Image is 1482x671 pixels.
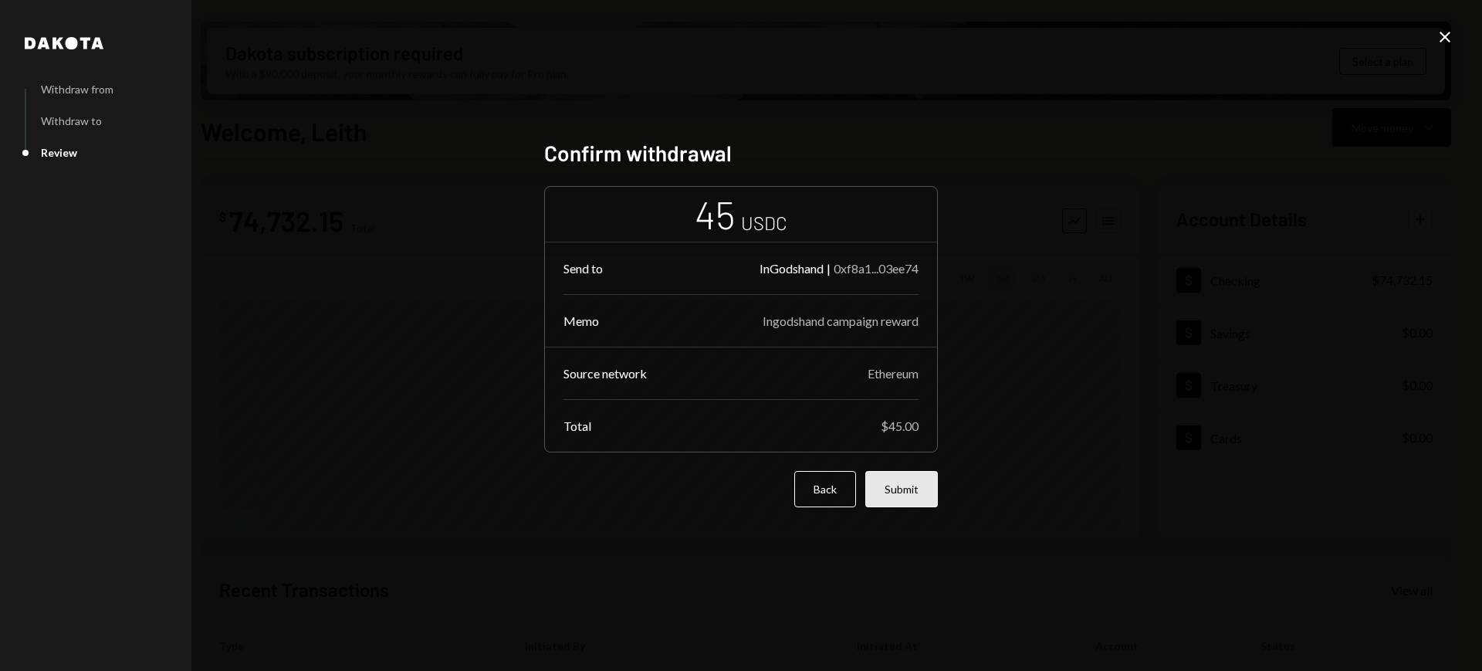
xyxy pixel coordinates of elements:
[563,313,599,328] div: Memo
[741,210,787,236] div: USDC
[865,471,938,507] button: Submit
[41,83,113,96] div: Withdraw from
[763,313,919,328] div: Ingodshand campaign reward
[760,261,824,276] div: InGodshand
[563,366,647,381] div: Source network
[41,114,102,127] div: Withdraw to
[868,366,919,381] div: Ethereum
[834,261,919,276] div: 0xf8a1...03ee74
[794,471,856,507] button: Back
[881,419,919,433] div: $45.00
[41,146,77,159] div: Review
[544,138,938,168] h2: Confirm withdrawal
[563,419,591,433] div: Total
[695,190,735,239] div: 45
[827,261,831,276] div: |
[563,261,603,276] div: Send to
